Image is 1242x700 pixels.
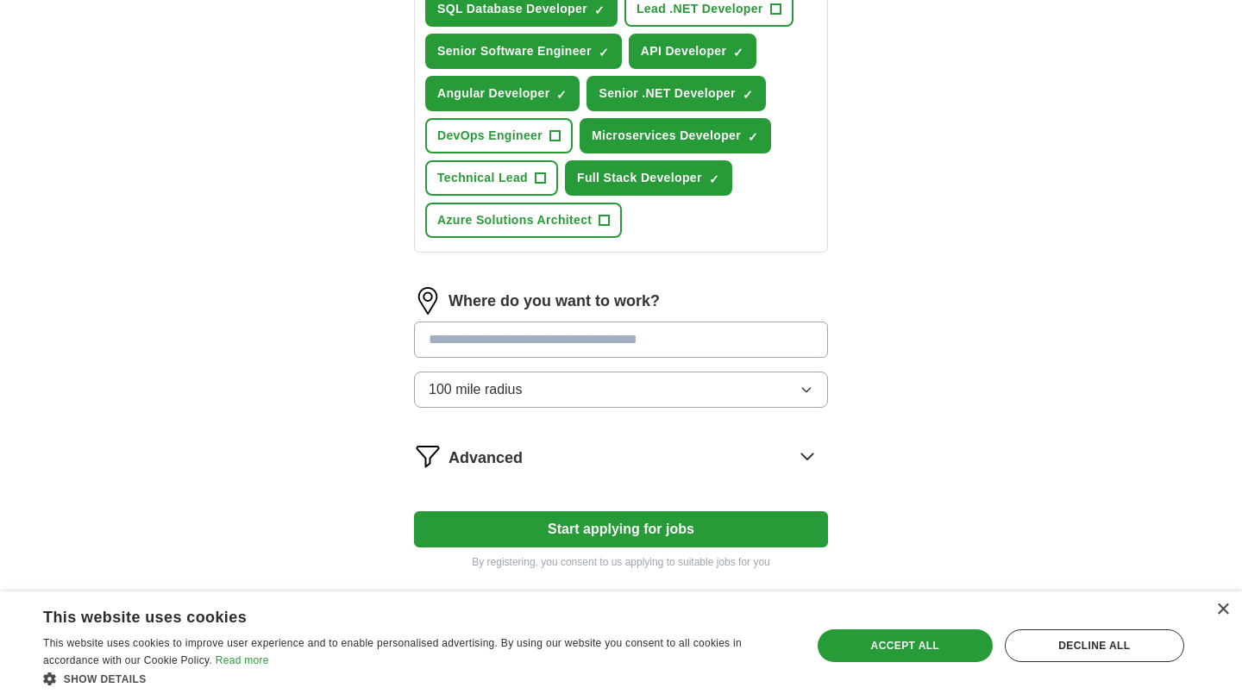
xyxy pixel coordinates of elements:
[414,287,442,315] img: location.png
[414,442,442,470] img: filter
[43,637,742,666] span: This website uses cookies to improve user experience and to enable personalised advertising. By u...
[414,554,828,570] p: By registering, you consent to us applying to suitable jobs for you
[629,34,756,69] button: API Developer✓
[437,127,543,145] span: DevOps Engineer
[425,160,558,196] button: Technical Lead
[743,88,753,102] span: ✓
[1005,629,1184,662] div: Decline all
[599,46,609,59] span: ✓
[448,447,523,470] span: Advanced
[448,290,660,313] label: Where do you want to work?
[577,169,702,187] span: Full Stack Developer
[748,130,758,144] span: ✓
[414,372,828,408] button: 100 mile radius
[599,84,735,103] span: Senior .NET Developer
[437,169,528,187] span: Technical Lead
[43,602,746,628] div: This website uses cookies
[580,118,771,153] button: Microservices Developer✓
[425,118,573,153] button: DevOps Engineer
[594,3,605,17] span: ✓
[43,670,789,687] div: Show details
[709,172,719,186] span: ✓
[818,629,993,662] div: Accept all
[429,379,523,400] span: 100 mile radius
[565,160,732,196] button: Full Stack Developer✓
[592,127,741,145] span: Microservices Developer
[425,76,580,111] button: Angular Developer✓
[437,211,592,229] span: Azure Solutions Architect
[437,84,549,103] span: Angular Developer
[641,42,726,60] span: API Developer
[425,34,622,69] button: Senior Software Engineer✓
[216,654,269,666] a: Read more, opens a new window
[556,88,567,102] span: ✓
[425,203,622,238] button: Azure Solutions Architect
[64,673,147,685] span: Show details
[586,76,765,111] button: Senior .NET Developer✓
[1216,603,1229,616] div: Close
[733,46,743,59] span: ✓
[437,42,592,60] span: Senior Software Engineer
[414,511,828,547] button: Start applying for jobs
